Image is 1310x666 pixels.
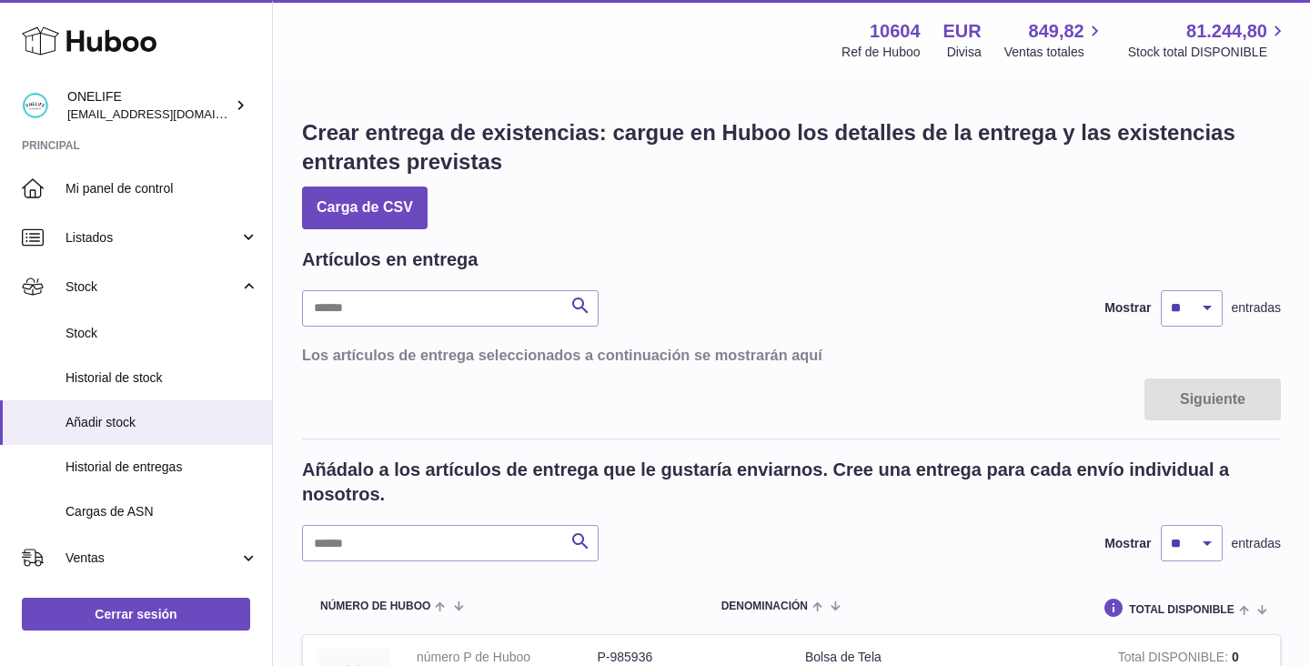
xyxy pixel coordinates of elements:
img: administracion@onelifespain.com [22,92,49,119]
a: 81.244,80 Stock total DISPONIBLE [1128,19,1288,61]
span: entradas [1232,299,1281,317]
button: Carga de CSV [302,187,428,229]
span: Ventas [65,550,239,567]
div: Ref de Huboo [841,44,920,61]
span: 81.244,80 [1186,19,1267,44]
span: 849,82 [1029,19,1084,44]
span: entradas [1232,535,1281,552]
span: Stock [65,325,258,342]
span: Cargas de ASN [65,503,258,520]
h1: Crear entrega de existencias: cargue en Huboo los detalles de la entrega y las existencias entran... [302,118,1281,177]
span: Número de Huboo [320,600,430,612]
strong: 10604 [870,19,921,44]
div: Divisa [947,44,982,61]
span: Mi panel de control [65,180,258,197]
label: Mostrar [1104,535,1151,552]
label: Mostrar [1104,299,1151,317]
span: Listados [65,229,239,247]
h2: Artículos en entrega [302,247,478,272]
span: Historial de stock [65,369,258,387]
strong: EUR [943,19,982,44]
span: Stock total DISPONIBLE [1128,44,1288,61]
span: Añadir stock [65,414,258,431]
span: [EMAIL_ADDRESS][DOMAIN_NAME] [67,106,267,121]
div: ONELIFE [67,88,231,123]
h3: Los artículos de entrega seleccionados a continuación se mostrarán aquí [302,345,1281,365]
h2: Añádalo a los artículos de entrega que le gustaría enviarnos. Cree una entrega para cada envío in... [302,458,1281,507]
span: Denominación [721,600,808,612]
span: Stock [65,278,239,296]
dd: P-985936 [598,649,779,666]
span: Historial de entregas [65,459,258,476]
a: 849,82 Ventas totales [1004,19,1105,61]
a: Cerrar sesión [22,598,250,631]
dt: número P de Huboo [417,649,598,666]
span: Ventas totales [1004,44,1105,61]
span: Total DISPONIBLE [1129,604,1234,616]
